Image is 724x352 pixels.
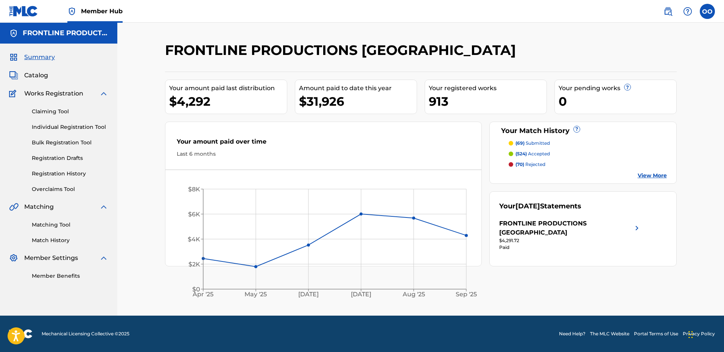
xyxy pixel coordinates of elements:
[499,219,641,251] a: FRONTLINE PRODUCTIONS [GEOGRAPHIC_DATA]right chevron icon$4,291.72Paid
[42,330,129,337] span: Mechanical Licensing Collective © 2025
[351,291,371,298] tspan: [DATE]
[509,161,667,168] a: (70) rejected
[515,202,540,210] span: [DATE]
[515,150,550,157] p: accepted
[32,154,108,162] a: Registration Drafts
[499,126,667,136] div: Your Match History
[554,47,724,352] div: Chat Widget
[509,150,667,157] a: (524) accepted
[9,89,19,98] img: Works Registration
[24,253,78,263] span: Member Settings
[456,291,477,298] tspan: Sep '25
[499,201,581,211] div: Your Statements
[499,244,641,251] div: Paid
[32,236,108,244] a: Match History
[188,236,200,243] tspan: $4K
[9,71,48,80] a: CatalogCatalog
[244,291,267,298] tspan: May '25
[515,140,550,147] p: submitted
[9,29,18,38] img: Accounts
[177,150,470,158] div: Last 6 months
[188,211,200,218] tspan: $6K
[9,53,18,62] img: Summary
[9,71,18,80] img: Catalog
[9,329,33,338] img: logo
[81,7,123,16] span: Member Hub
[188,186,200,193] tspan: $8K
[192,286,200,293] tspan: $0
[24,89,83,98] span: Works Registration
[32,123,108,131] a: Individual Registration Tool
[32,108,108,116] a: Claiming Tool
[192,291,213,298] tspan: Apr '25
[663,7,673,16] img: search
[700,4,715,19] div: User Menu
[9,6,38,17] img: MLC Logo
[515,161,545,168] p: rejected
[680,4,695,19] div: Help
[515,161,524,167] span: (70)
[499,237,641,244] div: $4,291.72
[99,89,108,98] img: expand
[554,47,724,352] iframe: To enrich screen reader interactions, please activate Accessibility in Grammarly extension settings
[32,185,108,193] a: Overclaims Tool
[688,323,693,346] div: Drag
[99,202,108,211] img: expand
[99,253,108,263] img: expand
[299,84,417,93] div: Amount paid to date this year
[177,137,470,150] div: Your amount paid over time
[32,139,108,147] a: Bulk Registration Tool
[24,71,48,80] span: Catalog
[24,53,55,62] span: Summary
[515,140,525,146] span: (69)
[9,202,19,211] img: Matching
[24,202,54,211] span: Matching
[298,291,319,298] tspan: [DATE]
[32,272,108,280] a: Member Benefits
[32,221,108,229] a: Matching Tool
[660,4,676,19] a: Public Search
[402,291,425,298] tspan: Aug '25
[23,29,108,38] h5: FRONTLINE PRODUCTIONS DETROIT
[515,151,527,156] span: (524)
[683,7,692,16] img: help
[9,253,18,263] img: Member Settings
[429,84,547,93] div: Your registered works
[703,233,724,294] iframe: To enrich screen reader interactions, please activate Accessibility in Grammarly extension settings
[32,170,108,178] a: Registration History
[67,7,76,16] img: Top Rightsholder
[9,53,55,62] a: SummarySummary
[165,42,520,59] h2: FRONTLINE PRODUCTIONS [GEOGRAPHIC_DATA]
[509,140,667,147] a: (69) submitted
[188,261,200,268] tspan: $2K
[169,93,287,110] div: $4,292
[499,219,632,237] div: FRONTLINE PRODUCTIONS [GEOGRAPHIC_DATA]
[429,93,547,110] div: 913
[169,84,287,93] div: Your amount paid last distribution
[299,93,417,110] div: $31,926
